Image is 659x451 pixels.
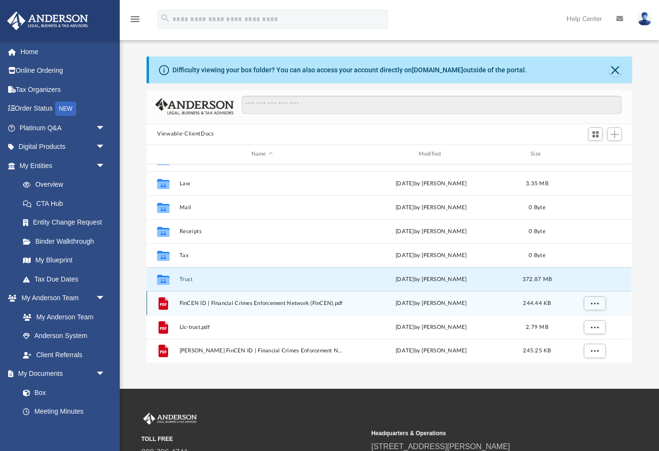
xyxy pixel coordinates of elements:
span: FinCEN ID | Financial Crimes Enforcement Network (FinCEN).pdf [180,300,345,306]
small: Headquarters & Operations [371,429,594,438]
div: [DATE] by [PERSON_NAME] [349,323,514,331]
a: Meeting Minutes [13,402,115,421]
i: search [160,13,170,23]
a: Anderson System [13,327,115,346]
a: Box [13,383,110,402]
a: menu [129,18,141,25]
button: Receipts [180,228,345,234]
button: Tax [180,252,345,258]
span: Llc-trust.pdf [180,324,345,330]
div: [DATE] by [PERSON_NAME] [349,179,514,188]
a: [DOMAIN_NAME] [412,66,463,74]
button: Close [609,63,622,77]
input: Search files and folders [242,96,622,114]
span: 0 Byte [529,252,546,258]
img: Anderson Advisors Platinum Portal [4,11,91,30]
a: Digital Productsarrow_drop_down [7,137,120,157]
a: Overview [13,175,120,194]
div: [DATE] by [PERSON_NAME] [349,203,514,212]
div: Name [179,150,344,158]
div: [DATE] by [PERSON_NAME] [349,275,514,283]
a: CTA Hub [13,194,120,213]
div: [DATE] by [PERSON_NAME] [349,251,514,259]
button: More options [584,320,606,334]
small: TOLL FREE [141,435,364,443]
span: 2.79 MB [526,324,548,329]
a: [STREET_ADDRESS][PERSON_NAME] [371,442,510,451]
span: arrow_drop_down [96,137,115,157]
button: Mail [180,204,345,210]
a: Entity Change Request [13,213,120,232]
button: More options [584,296,606,310]
a: Tax Due Dates [13,270,120,289]
span: [PERSON_NAME] FinCEN ID | Financial Crimes Enforcement Network (FinCEN).pdf [180,348,345,354]
div: NEW [55,101,76,116]
span: 0 Byte [529,204,546,210]
button: Switch to Grid View [588,127,602,141]
i: menu [129,13,141,25]
div: Modified [349,150,514,158]
a: Tax Organizers [7,80,120,99]
div: id [561,150,628,158]
a: Home [7,42,120,61]
div: Difficulty viewing your box folder? You can also access your account directly on outside of the p... [172,65,527,75]
div: [DATE] by [PERSON_NAME] [349,227,514,236]
span: arrow_drop_down [96,118,115,138]
a: My Anderson Team [13,307,110,327]
button: Law [180,180,345,186]
button: Add [607,127,622,141]
img: Anderson Advisors Platinum Portal [141,413,199,425]
a: Online Ordering [7,61,120,80]
a: Order StatusNEW [7,99,120,119]
a: My Anderson Teamarrow_drop_down [7,289,115,308]
span: arrow_drop_down [96,156,115,176]
span: 3.35 MB [526,180,548,186]
span: 244.44 KB [523,300,551,305]
a: My Entitiesarrow_drop_down [7,156,120,175]
div: [DATE] by [PERSON_NAME] [349,299,514,307]
img: User Pic [637,12,652,26]
div: [DATE] by [PERSON_NAME] [349,347,514,355]
a: Binder Walkthrough [13,232,120,251]
button: Trust [180,276,345,282]
span: 245.25 KB [523,348,551,353]
button: More options [584,344,606,358]
div: Size [518,150,557,158]
a: Client Referrals [13,345,115,364]
span: 372.87 MB [523,276,552,282]
a: My Blueprint [13,251,115,270]
span: 0 Byte [529,228,546,234]
div: grid [147,164,632,363]
a: Platinum Q&Aarrow_drop_down [7,118,120,137]
a: My Documentsarrow_drop_down [7,364,115,383]
span: arrow_drop_down [96,289,115,308]
span: arrow_drop_down [96,364,115,384]
button: Viewable-ClientDocs [157,130,214,138]
div: id [151,150,175,158]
